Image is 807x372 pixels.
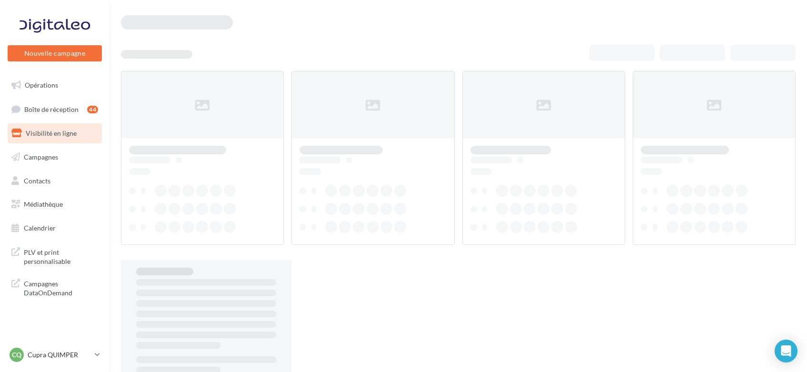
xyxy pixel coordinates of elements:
[26,129,77,137] span: Visibilité en ligne
[24,176,50,184] span: Contacts
[24,224,56,232] span: Calendrier
[24,153,58,161] span: Campagnes
[6,194,104,214] a: Médiathèque
[8,45,102,61] button: Nouvelle campagne
[6,171,104,191] a: Contacts
[24,105,79,113] span: Boîte de réception
[24,200,63,208] span: Médiathèque
[6,242,104,270] a: PLV et print personnalisable
[25,81,58,89] span: Opérations
[28,350,91,360] p: Cupra QUIMPER
[6,75,104,95] a: Opérations
[6,218,104,238] a: Calendrier
[8,346,102,364] a: CQ Cupra QUIMPER
[12,350,21,360] span: CQ
[6,147,104,167] a: Campagnes
[775,340,797,362] div: Open Intercom Messenger
[24,277,98,298] span: Campagnes DataOnDemand
[87,106,98,113] div: 44
[24,246,98,266] span: PLV et print personnalisable
[6,99,104,120] a: Boîte de réception44
[6,273,104,302] a: Campagnes DataOnDemand
[6,123,104,143] a: Visibilité en ligne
